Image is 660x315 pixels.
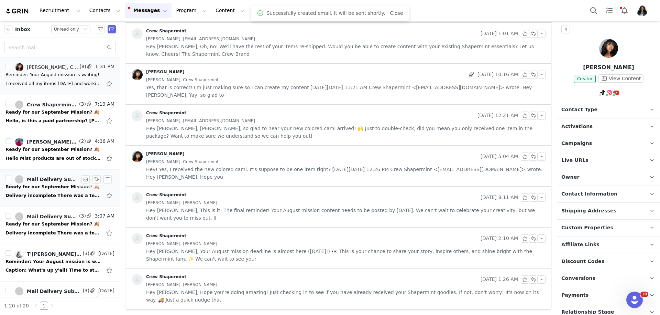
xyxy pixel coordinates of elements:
[90,85,172,90] span: WTC Free Zone
[15,63,23,71] img: 8b73c6cc-037b-4cd2-bb9b-48c142357791.jpg
[561,224,613,232] span: Custom Properties
[292,3,319,18] a: Brands
[132,192,143,203] img: placeholder-contacts.jpeg
[5,295,99,302] div: Ready for our September Mission? 🍂
[15,101,78,109] a: Crew Shapermint, [PERSON_NAME] Monterrey
[607,90,612,95] img: instagram.svg
[132,233,186,244] a: Crew Shapermint
[5,146,99,153] div: Ready for our September Mission? 🍂
[561,190,617,198] span: Contact Information
[4,302,29,310] li: 1-20 of 20
[146,84,546,99] span: Yes, that is correct! I'm just making sure so I can create my content [DATE][DATE] 11:21 AM Crew ...
[5,230,102,237] div: Delivery incomplete There was a temporary problem delivering your message to michaelajmeyer@gmail...
[637,5,648,16] img: 50014deb-50cc-463a-866e-1dfcd7f1078d.jpg
[97,14,178,19] a: [EMAIL_ADDRESS][DOMAIN_NAME]
[146,166,546,181] span: Hey! Yes, I received the new colored cami. It's suppose to be one item right? [DATE][DATE] 12:26 ...
[85,3,125,18] button: Contacts
[8,24,400,30] p: Hey [PERSON_NAME],
[108,25,116,33] span: Send Email
[4,42,116,53] input: Search mail
[48,302,56,310] li: Next Page
[172,3,211,18] button: Program
[5,192,102,199] div: Delivery incomplete There was a temporary problem delivering your message to makeupbyvee614@gmail...
[123,85,172,90] a: [PERSON_NAME] 1294
[132,151,185,162] a: [PERSON_NAME]
[481,234,518,243] span: [DATE] 2:10 AM
[132,110,143,121] img: placeholder-contacts.jpeg
[481,193,518,202] span: [DATE] 8:11 AM
[557,63,660,72] p: [PERSON_NAME]
[27,288,81,294] div: Mail Delivery Subsystem, [PERSON_NAME], Crew Shapermint
[561,275,595,282] span: Conversions
[481,153,518,161] span: [DATE] 5:04 AM
[126,187,551,227] div: Crew Shapermint [DATE] 8:11 AM[PERSON_NAME], [PERSON_NAME] Hey [PERSON_NAME], This is it! The fin...
[477,71,518,79] span: [DATE] 10:16 AM
[54,25,79,33] div: Unread only
[561,258,604,265] span: Discount Codes
[15,138,23,146] img: 97caae25-0233-43c1-8321-0d00974d8981.jpg
[5,155,102,162] div: Hello Mist products are out of stock :- I just want shapermint tights in different colors if you ...
[146,248,546,263] span: Hey [PERSON_NAME], Your August mission deadline is almost here ([DATE]!) 👀 This is your chance to...
[15,63,78,71] a: [PERSON_NAME], Crew Shapermint
[561,123,593,130] span: Activations
[132,28,143,39] img: placeholder-contacts.jpeg
[5,80,102,87] div: I received all my items today and working on content to put out this week! On Fri, Aug 29, 2025 a...
[146,117,255,125] span: [PERSON_NAME], [EMAIL_ADDRESS][DOMAIN_NAME]
[602,3,617,18] a: Tasks
[15,212,78,221] a: Mail Delivery Subsystem, [PERSON_NAME], Crew Shapermint
[599,39,618,58] img: Deishall Brown
[27,177,78,182] div: Mail Delivery Subsystem, [PERSON_NAME], Crew Shapermint
[27,214,78,219] div: Mail Delivery Subsystem, [PERSON_NAME], Crew Shapermint
[126,269,551,309] div: Crew Shapermint [DATE] 1:26 AM[PERSON_NAME], [PERSON_NAME] Hey [PERSON_NAME], Hope you're doing a...
[27,102,78,107] div: Crew Shapermint, [PERSON_NAME] Monterrey
[90,57,139,63] span: The Shapermint Crew
[640,292,648,297] span: 10
[146,192,186,198] div: Crew Shapermint
[266,10,385,17] span: Successfully created email. It will be sent shortly.
[146,28,186,34] div: Crew Shapermint
[132,274,186,285] a: Crew Shapermint
[561,241,599,249] span: Affiliate Links
[132,69,185,80] a: [PERSON_NAME]
[15,138,78,146] a: [PERSON_NAME], Dreamsofrim, Crew Shapermint
[146,207,546,222] span: Hey [PERSON_NAME], This is it! The final reminder! Your August mission content needs to be posted...
[5,117,102,124] div: Hello, is this a paid partnership? Yenis Monterrey Influencer, Blogger, Actress, Entertainment Jo...
[3,3,400,8] div: I received all my items [DATE] and working on content to put out this week!
[561,157,588,164] span: Live URLs
[126,228,551,268] div: Crew Shapermint [DATE] 2:10 AM[PERSON_NAME], [PERSON_NAME] Hey [PERSON_NAME], Your August mission...
[78,175,86,182] span: (3)
[5,183,99,190] div: Ready for our September Mission? 🍂
[132,192,186,203] a: Crew Shapermint
[132,28,186,39] a: Crew Shapermint
[27,64,78,70] div: [PERSON_NAME], Crew Shapermint
[125,3,172,18] button: Messages
[561,292,588,299] span: Payments
[561,106,597,114] span: Contact Type
[50,304,54,308] i: icon: right
[632,5,654,16] button: Profile
[8,34,400,40] p: Oh, no! We'll have the rest of your items re-shipped. Would you be able to create content with yo...
[320,3,359,18] a: Community
[211,3,249,18] button: Content
[27,251,81,257] div: T'[PERSON_NAME], Crew Shapermint
[126,105,551,145] div: Crew Shapermint [DATE] 12:21 AM[PERSON_NAME], [EMAIL_ADDRESS][DOMAIN_NAME] Hey [PERSON_NAME], [PE...
[8,45,400,50] p: Cheers!
[481,275,518,284] span: [DATE] 1:26 AM
[126,64,551,104] div: [PERSON_NAME] [DATE] 10:16 AM[PERSON_NAME], Crew Shapermint Yes, that is correct! I'm just making...
[146,233,186,239] div: Crew Shapermint
[5,267,102,274] div: Caption: What's up y'all! Time to start thinking about the Fall! It's almost here! In the meantim...
[5,71,99,78] div: Reminder: Your August mission is waiting!
[107,45,112,50] i: icon: search
[90,90,211,95] span: 2404-2407 [GEOGRAPHIC_DATA], [GEOGRAPHIC_DATA]
[146,69,185,75] div: [PERSON_NAME]
[5,109,99,116] div: Ready for our September Mission? 🍂
[5,8,30,14] img: grin logo
[9,67,75,85] img: RNVyKyc238xX5nQ_WunuoYcyagvIquc3ItyRZ_qxYEjS7bfyxSvhY59ZQ7XF9ogqlyCY930g9CO1RnBSmARJiNoSY53CZEuzA...
[132,274,143,285] img: placeholder-contacts.jpeg
[132,151,143,162] img: 8b73c6cc-037b-4cd2-bb9b-48c142357791.jpg
[477,112,518,120] span: [DATE] 12:21 AM
[78,138,86,145] span: (2)
[15,250,81,258] a: T'[PERSON_NAME], Crew Shapermint
[32,302,40,310] li: Previous Page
